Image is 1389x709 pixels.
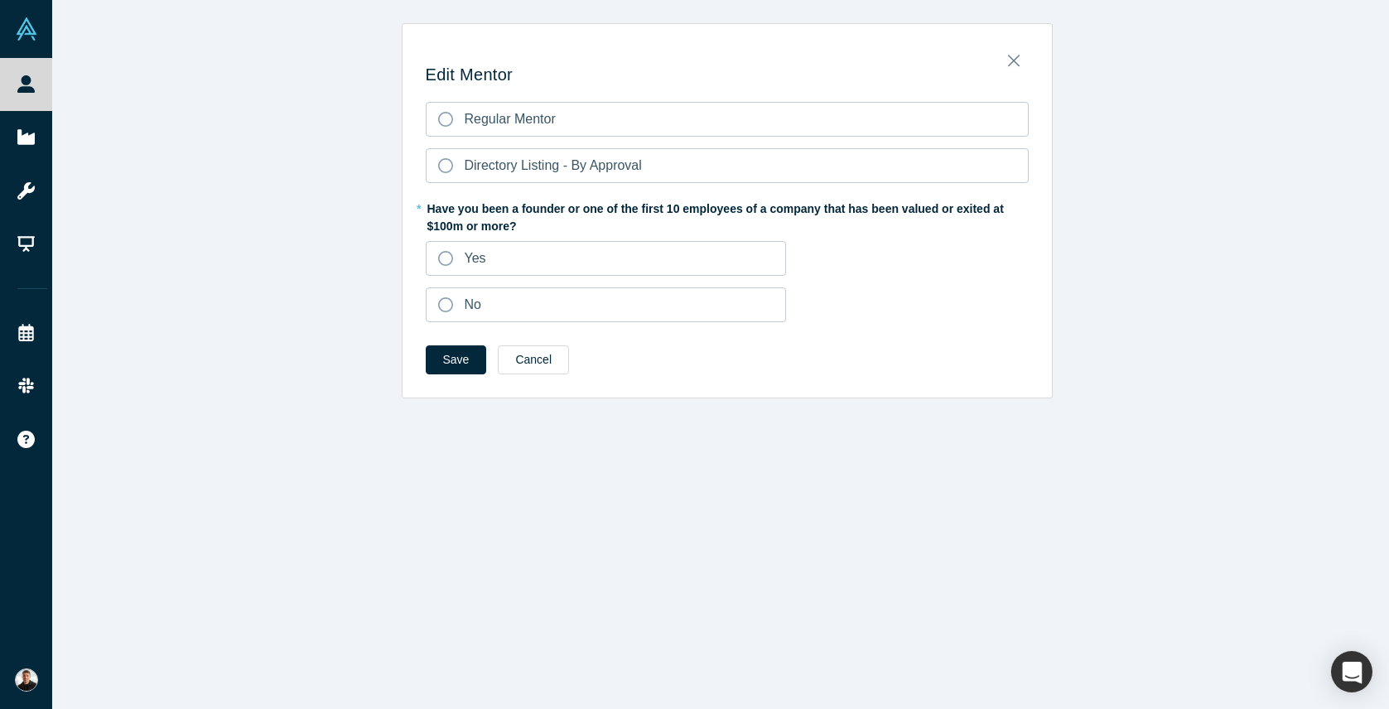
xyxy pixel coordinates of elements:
h3: Edit Mentor [426,65,1029,84]
img: Alexandre Labreche's Account [15,668,38,692]
img: Alchemist Vault Logo [15,17,38,41]
span: No [465,297,481,311]
span: Regular Mentor [465,112,556,126]
label: Have you been a founder or one of the first 10 employees of a company that has been valued or exi... [426,195,1029,235]
button: Cancel [498,345,569,374]
span: Yes [465,251,486,265]
span: Directory Listing - By Approval [465,158,642,172]
button: Save [426,345,487,374]
button: Close [996,45,1031,68]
